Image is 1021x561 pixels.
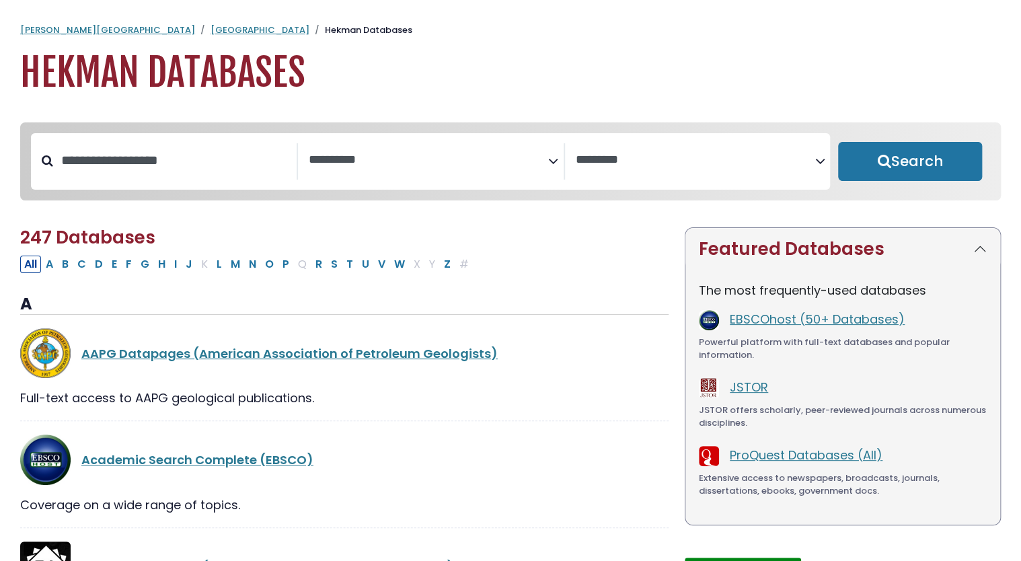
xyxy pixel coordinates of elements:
button: Submit for Search Results [838,142,982,181]
button: Filter Results C [73,256,90,273]
a: AAPG Datapages (American Association of Petroleum Geologists) [81,345,498,362]
button: Filter Results W [390,256,409,273]
span: 247 Databases [20,225,155,250]
button: Filter Results D [91,256,107,273]
button: Filter Results R [311,256,326,273]
nav: Search filters [20,122,1001,200]
button: Filter Results T [342,256,357,273]
button: Filter Results N [245,256,260,273]
h1: Hekman Databases [20,50,1001,96]
a: [PERSON_NAME][GEOGRAPHIC_DATA] [20,24,195,36]
a: [GEOGRAPHIC_DATA] [211,24,309,36]
p: The most frequently-used databases [699,281,987,299]
textarea: Search [576,153,815,167]
a: EBSCOhost (50+ Databases) [730,311,905,328]
li: Hekman Databases [309,24,412,37]
button: Filter Results L [213,256,226,273]
nav: breadcrumb [20,24,1001,37]
div: JSTOR offers scholarly, peer-reviewed journals across numerous disciplines. [699,404,987,430]
div: Powerful platform with full-text databases and popular information. [699,336,987,362]
button: Filter Results I [170,256,181,273]
button: Filter Results E [108,256,121,273]
h3: A [20,295,669,315]
textarea: Search [309,153,548,167]
button: Filter Results V [374,256,389,273]
a: Academic Search Complete (EBSCO) [81,451,313,468]
button: Featured Databases [685,228,1000,270]
button: Filter Results P [278,256,293,273]
button: Filter Results Z [440,256,455,273]
button: Filter Results A [42,256,57,273]
button: Filter Results J [182,256,196,273]
button: Filter Results B [58,256,73,273]
a: JSTOR [730,379,768,396]
button: Filter Results H [154,256,169,273]
button: Filter Results O [261,256,278,273]
div: Extensive access to newspapers, broadcasts, journals, dissertations, ebooks, government docs. [699,472,987,498]
input: Search database by title or keyword [53,149,297,172]
div: Coverage on a wide range of topics. [20,496,669,514]
a: ProQuest Databases (All) [730,447,882,463]
div: Alpha-list to filter by first letter of database name [20,255,474,272]
div: Full-text access to AAPG geological publications. [20,389,669,407]
button: Filter Results M [227,256,244,273]
button: Filter Results G [137,256,153,273]
button: All [20,256,41,273]
button: Filter Results S [327,256,342,273]
button: Filter Results U [358,256,373,273]
button: Filter Results F [122,256,136,273]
